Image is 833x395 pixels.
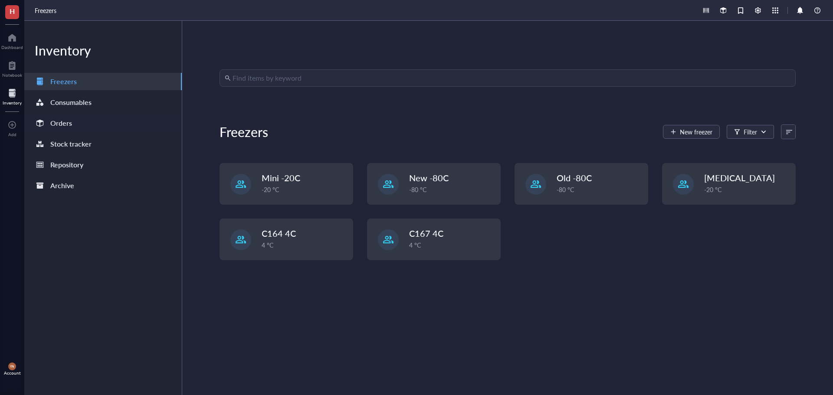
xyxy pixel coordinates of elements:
[409,227,443,239] span: C167 4C
[220,123,268,140] div: Freezers
[35,6,58,15] a: Freezers
[50,159,83,171] div: Repository
[557,185,643,194] div: -80 °C
[262,172,300,184] span: Mini -20C
[50,117,72,129] div: Orders
[3,100,22,105] div: Inventory
[24,177,182,194] a: Archive
[262,240,348,250] div: 4 °C
[24,114,182,132] a: Orders
[663,125,720,139] button: New freezer
[10,6,15,16] span: H
[4,370,21,375] div: Account
[8,132,16,137] div: Add
[557,172,592,184] span: Old -80C
[262,227,296,239] span: C164 4C
[50,180,74,192] div: Archive
[24,135,182,153] a: Stock tracker
[2,72,22,78] div: Notebook
[704,185,790,194] div: -20 °C
[24,42,182,59] div: Inventory
[3,86,22,105] a: Inventory
[1,45,23,50] div: Dashboard
[24,73,182,90] a: Freezers
[24,156,182,173] a: Repository
[10,365,14,369] span: YN
[24,94,182,111] a: Consumables
[50,75,77,88] div: Freezers
[744,127,757,137] div: Filter
[1,31,23,50] a: Dashboard
[50,138,92,150] div: Stock tracker
[409,240,495,250] div: 4 °C
[704,172,775,184] span: [MEDICAL_DATA]
[2,59,22,78] a: Notebook
[50,96,92,108] div: Consumables
[262,185,348,194] div: -20 °C
[409,172,449,184] span: New -80C
[680,128,712,135] span: New freezer
[409,185,495,194] div: -80 °C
